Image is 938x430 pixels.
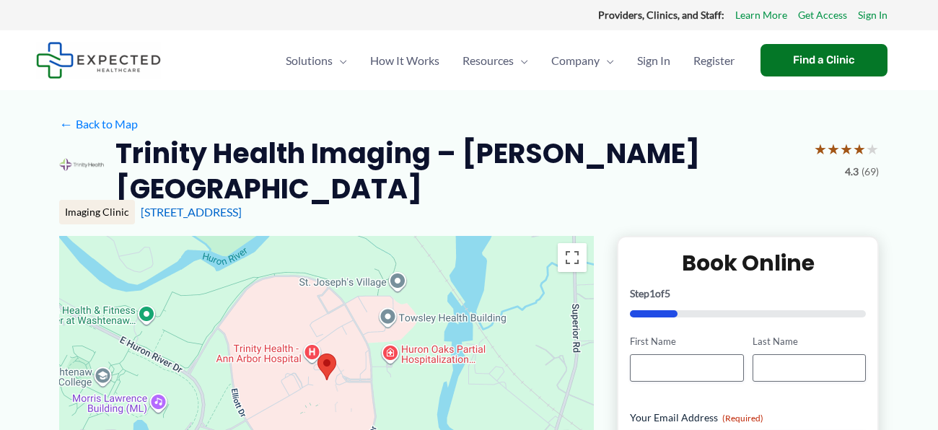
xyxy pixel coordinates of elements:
nav: Primary Site Navigation [274,35,746,86]
label: First Name [630,335,743,348]
button: Toggle fullscreen view [558,243,587,272]
span: Sign In [637,35,670,86]
span: 1 [649,287,655,299]
span: Menu Toggle [333,35,347,86]
span: ★ [827,136,840,162]
img: Expected Healthcare Logo - side, dark font, small [36,42,161,79]
span: ★ [814,136,827,162]
a: SolutionsMenu Toggle [274,35,359,86]
a: How It Works [359,35,451,86]
span: ← [59,117,73,131]
a: CompanyMenu Toggle [540,35,626,86]
span: ★ [840,136,853,162]
a: ResourcesMenu Toggle [451,35,540,86]
span: 4.3 [845,162,859,181]
span: Company [551,35,600,86]
span: (Required) [722,413,763,424]
strong: Providers, Clinics, and Staff: [598,9,724,21]
div: Imaging Clinic [59,200,135,224]
a: Sign In [858,6,887,25]
a: Sign In [626,35,682,86]
span: 5 [665,287,670,299]
a: Get Access [798,6,847,25]
span: Menu Toggle [600,35,614,86]
a: Register [682,35,746,86]
span: Solutions [286,35,333,86]
span: (69) [862,162,879,181]
span: ★ [866,136,879,162]
h2: Trinity Health Imaging – [PERSON_NAME][GEOGRAPHIC_DATA] [115,136,802,207]
span: Resources [463,35,514,86]
label: Last Name [753,335,866,348]
a: Learn More [735,6,787,25]
a: Find a Clinic [761,44,887,76]
h2: Book Online [630,249,866,277]
a: [STREET_ADDRESS] [141,205,242,219]
a: ←Back to Map [59,113,138,135]
span: How It Works [370,35,439,86]
p: Step of [630,289,866,299]
span: Register [693,35,735,86]
span: ★ [853,136,866,162]
span: Menu Toggle [514,35,528,86]
label: Your Email Address [630,411,866,425]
